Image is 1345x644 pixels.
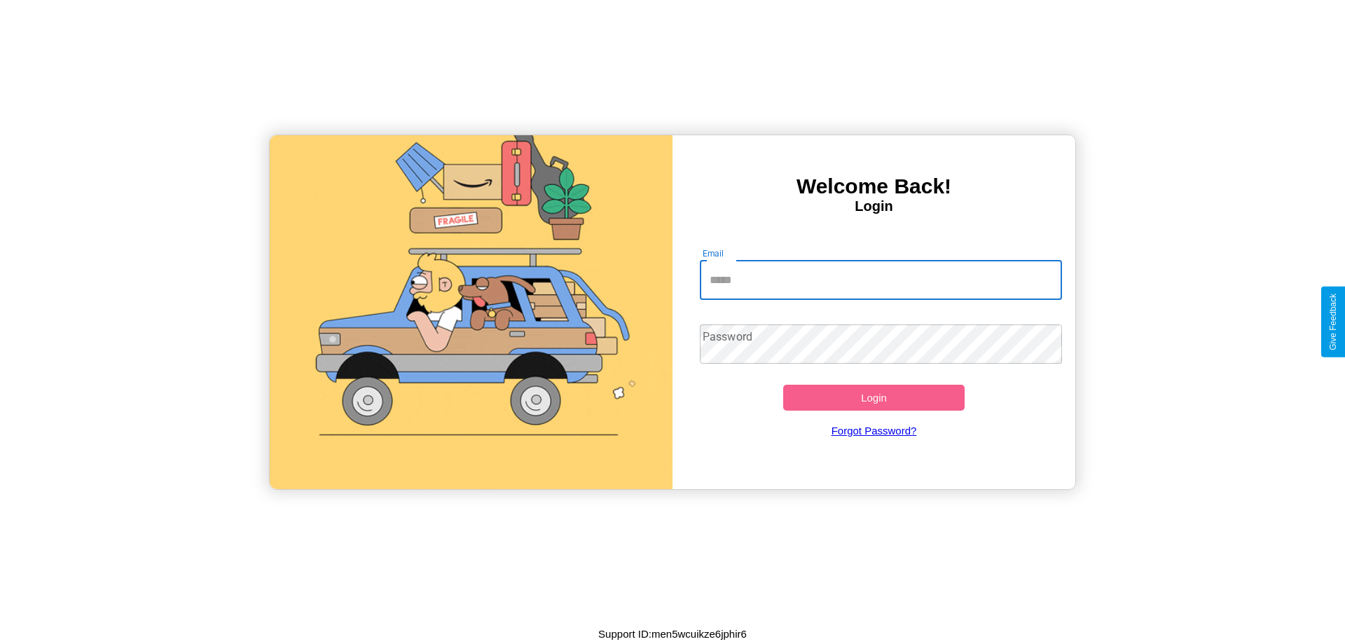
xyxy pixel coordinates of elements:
[703,247,724,259] label: Email
[672,174,1075,198] h3: Welcome Back!
[672,198,1075,214] h4: Login
[783,385,965,411] button: Login
[598,624,747,643] p: Support ID: men5wcuikze6jphir6
[1328,294,1338,350] div: Give Feedback
[693,411,1056,451] a: Forgot Password?
[270,135,672,489] img: gif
